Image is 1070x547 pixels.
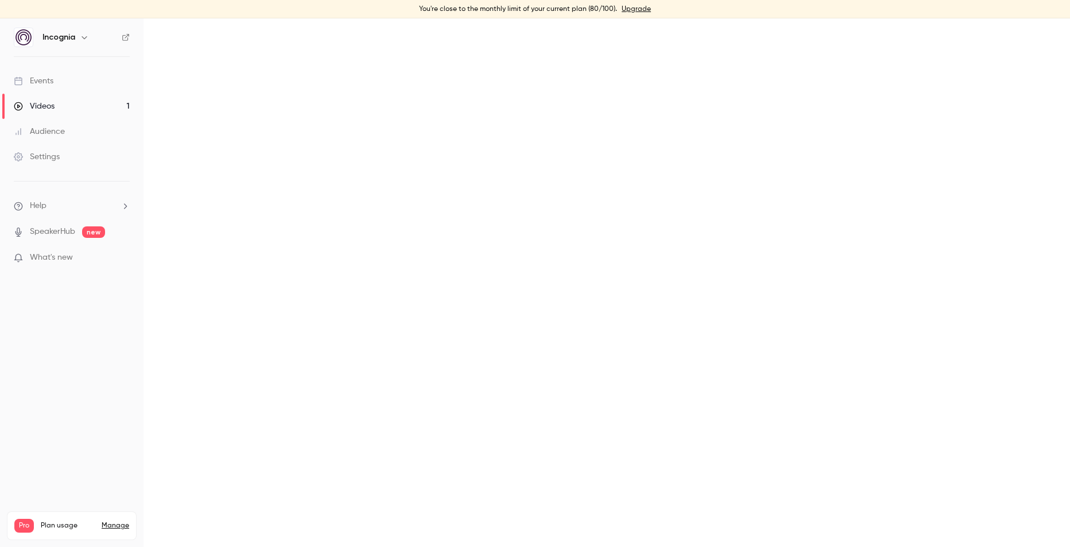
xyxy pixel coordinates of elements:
span: Plan usage [41,521,95,530]
span: new [82,226,105,238]
a: SpeakerHub [30,226,75,238]
span: 1 [114,534,116,541]
span: Help [30,200,46,212]
span: Pro [14,519,34,533]
a: Upgrade [622,5,651,14]
a: Manage [102,521,129,530]
div: Videos [14,101,55,112]
img: Incognia [14,28,33,47]
div: Settings [14,151,60,163]
p: / 90 [114,533,129,543]
li: help-dropdown-opener [14,200,130,212]
span: What's new [30,252,73,264]
div: Events [14,75,53,87]
div: Audience [14,126,65,137]
p: Videos [14,533,36,543]
h6: Incognia [42,32,75,43]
